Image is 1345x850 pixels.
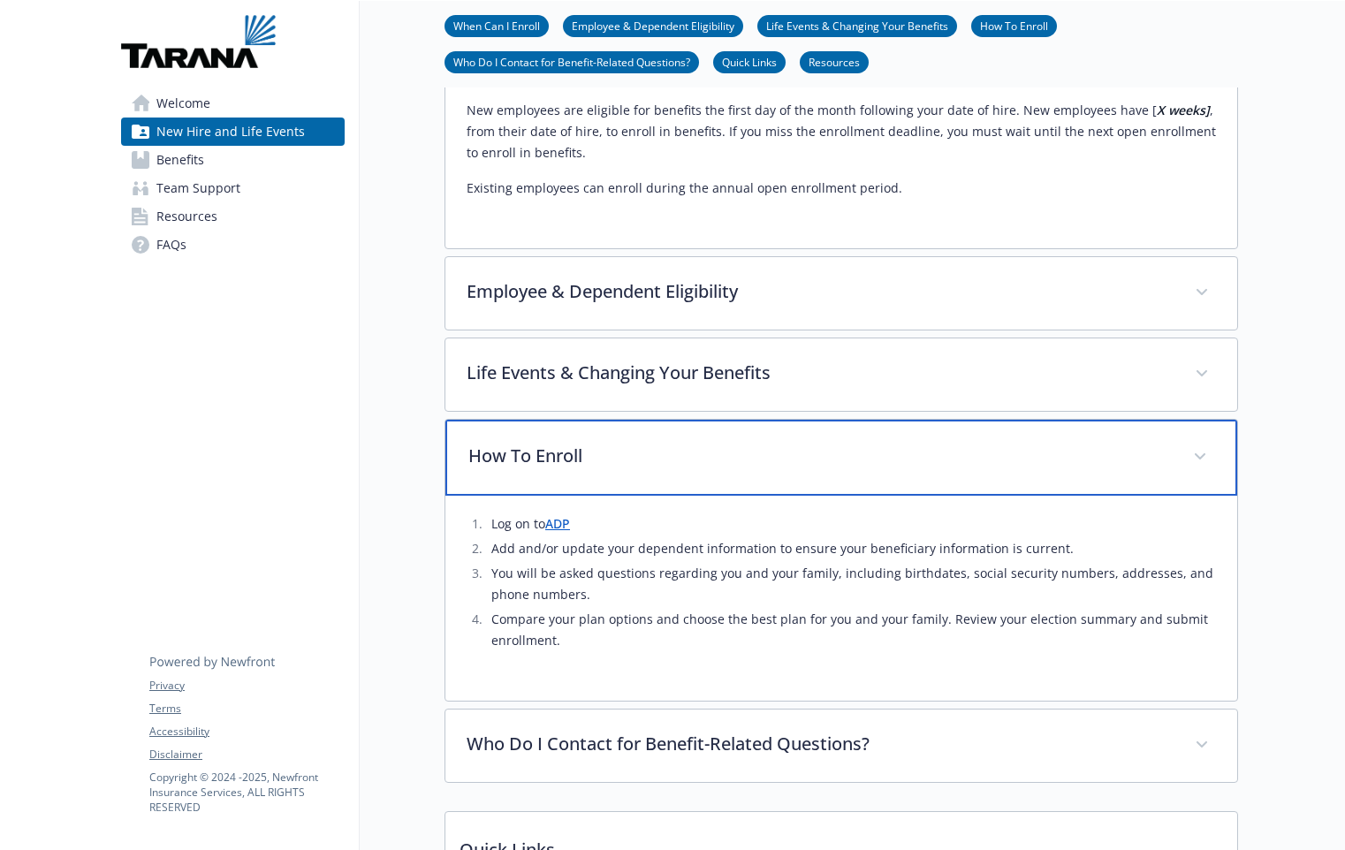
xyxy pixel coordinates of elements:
[149,724,344,740] a: Accessibility
[121,174,345,202] a: Team Support
[121,202,345,231] a: Resources
[486,513,1216,535] li: Log on to
[445,17,549,34] a: When Can I Enroll
[467,100,1216,163] p: New employees are eligible for benefits the first day of the month following your date of hire. N...
[563,17,743,34] a: Employee & Dependent Eligibility
[156,89,210,118] span: Welcome
[156,118,305,146] span: New Hire and Life Events
[757,17,957,34] a: Life Events & Changing Your Benefits
[486,609,1216,651] li: Compare your plan options and choose the best plan for you and your family. Review your election ...
[445,496,1237,701] div: How To Enroll
[121,146,345,174] a: Benefits
[971,17,1057,34] a: How To Enroll
[800,53,869,70] a: Resources
[445,338,1237,411] div: Life Events & Changing Your Benefits
[445,710,1237,782] div: Who Do I Contact for Benefit-Related Questions?
[149,701,344,717] a: Terms
[467,731,1174,757] p: Who Do I Contact for Benefit-Related Questions?
[467,360,1174,386] p: Life Events & Changing Your Benefits
[156,231,186,259] span: FAQs
[149,770,344,815] p: Copyright © 2024 - 2025 , Newfront Insurance Services, ALL RIGHTS RESERVED
[121,89,345,118] a: Welcome
[156,202,217,231] span: Resources
[445,53,699,70] a: Who Do I Contact for Benefit-Related Questions?
[445,86,1237,248] div: When Can I Enroll
[445,420,1237,496] div: How To Enroll
[713,53,786,70] a: Quick Links
[445,257,1237,330] div: Employee & Dependent Eligibility
[156,146,204,174] span: Benefits
[486,538,1216,559] li: Add and/or update your dependent information to ensure your beneficiary information is current.
[545,515,570,532] a: ADP
[467,278,1174,305] p: Employee & Dependent Eligibility
[149,747,344,763] a: Disclaimer
[486,563,1216,605] li: You will be asked questions regarding you and your family, including birthdates, social security ...
[1157,102,1210,118] strong: X weeks]
[467,178,1216,199] p: Existing employees can enroll during the annual open enrollment period.
[468,443,1172,469] p: How To Enroll
[149,678,344,694] a: Privacy
[156,174,240,202] span: Team Support
[121,118,345,146] a: New Hire and Life Events
[121,231,345,259] a: FAQs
